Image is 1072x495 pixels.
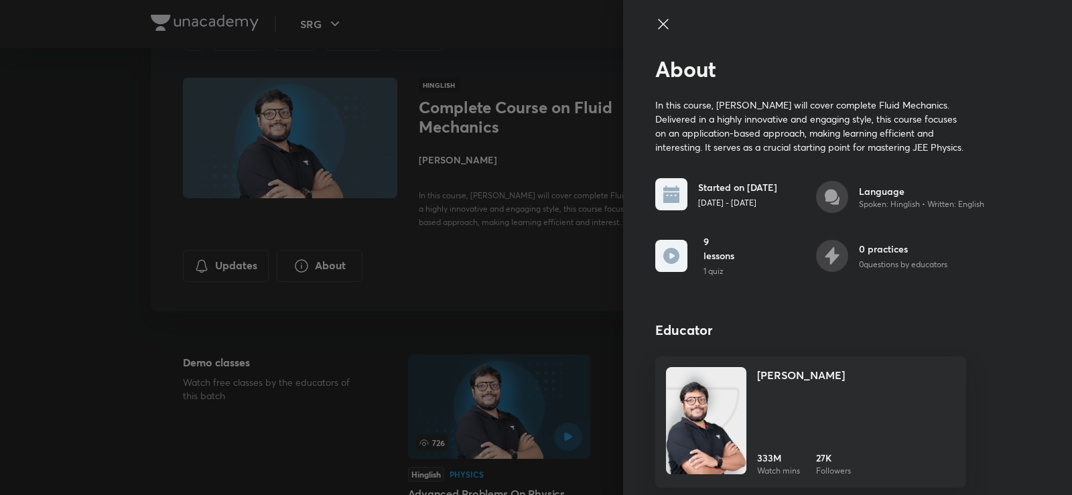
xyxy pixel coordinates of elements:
[666,380,746,488] img: Unacademy
[757,451,800,465] h6: 333M
[655,320,995,340] h4: Educator
[816,451,851,465] h6: 27K
[698,197,777,209] p: [DATE] - [DATE]
[757,465,800,477] p: Watch mins
[859,259,947,271] p: 0 questions by educators
[859,198,984,210] p: Spoken: Hinglish • Written: English
[703,234,736,263] h6: 9 lessons
[703,265,736,277] p: 1 quiz
[859,184,984,198] h6: Language
[655,56,995,82] h2: About
[655,98,966,154] p: In this course, [PERSON_NAME] will cover complete Fluid Mechanics. Delivered in a highly innovati...
[859,242,947,256] h6: 0 practices
[757,367,845,383] h4: [PERSON_NAME]
[816,465,851,477] p: Followers
[698,180,777,194] h6: Started on [DATE]
[655,356,966,488] a: Unacademy[PERSON_NAME]333MWatch mins27KFollowers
